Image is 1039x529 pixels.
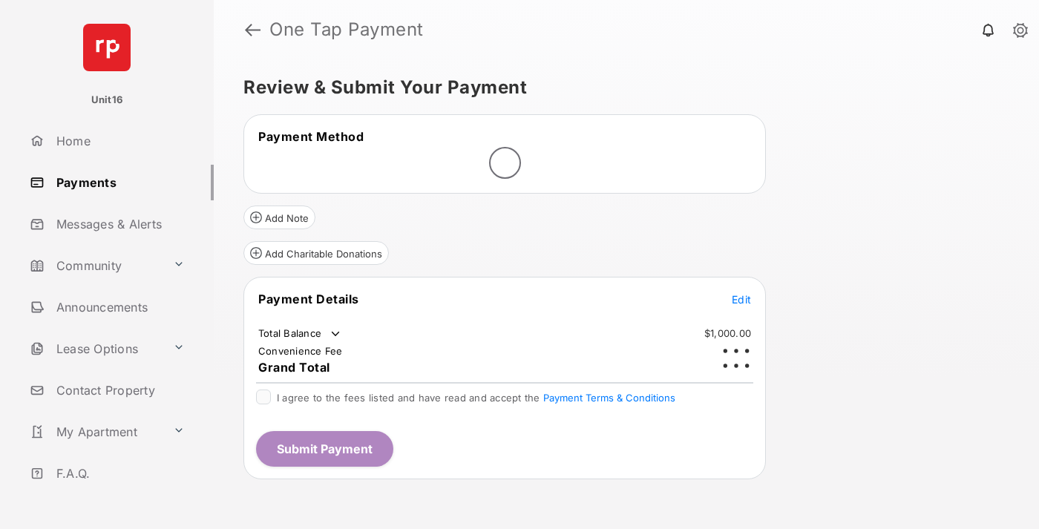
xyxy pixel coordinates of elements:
[243,79,997,96] h5: Review & Submit Your Payment
[24,248,167,283] a: Community
[24,372,214,408] a: Contact Property
[258,129,364,144] span: Payment Method
[543,392,675,404] button: I agree to the fees listed and have read and accept the
[258,344,344,358] td: Convenience Fee
[243,206,315,229] button: Add Note
[24,414,167,450] a: My Apartment
[258,326,343,341] td: Total Balance
[269,21,424,39] strong: One Tap Payment
[24,331,167,367] a: Lease Options
[256,431,393,467] button: Submit Payment
[704,326,752,340] td: $1,000.00
[732,292,751,306] button: Edit
[91,93,123,108] p: Unit16
[24,289,214,325] a: Announcements
[258,360,330,375] span: Grand Total
[258,292,359,306] span: Payment Details
[24,206,214,242] a: Messages & Alerts
[243,241,389,265] button: Add Charitable Donations
[83,24,131,71] img: svg+xml;base64,PHN2ZyB4bWxucz0iaHR0cDovL3d3dy53My5vcmcvMjAwMC9zdmciIHdpZHRoPSI2NCIgaGVpZ2h0PSI2NC...
[24,165,214,200] a: Payments
[732,293,751,306] span: Edit
[277,392,675,404] span: I agree to the fees listed and have read and accept the
[24,456,214,491] a: F.A.Q.
[24,123,214,159] a: Home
